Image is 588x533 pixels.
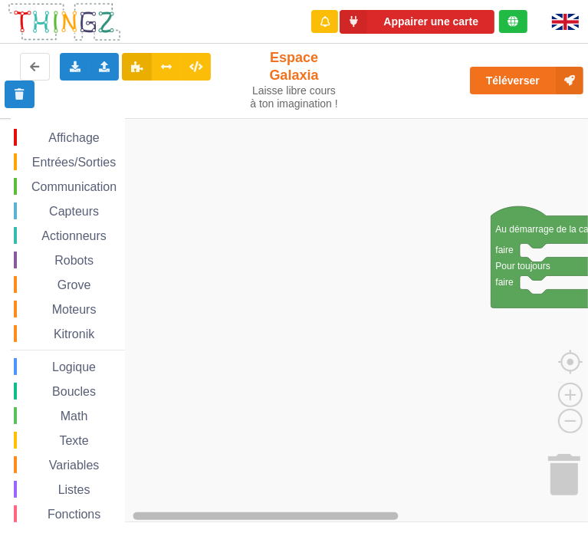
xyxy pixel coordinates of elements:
div: Tu es connecté au serveur de création de Thingz [499,10,527,33]
span: Entrées/Sorties [30,156,118,169]
button: Appairer une carte [340,10,494,34]
span: Affichage [46,131,101,144]
img: thingz_logo.png [7,2,122,42]
span: Logique [50,360,98,373]
span: Boucles [50,385,98,398]
span: Math [58,410,90,423]
div: Laisse libre cours à ton imagination ! [248,84,340,110]
span: Listes [56,483,93,496]
span: Moteurs [50,303,99,316]
text: faire [496,277,514,288]
div: Espace Galaxia [248,49,340,110]
span: Variables [47,459,102,472]
div: Espace de travail de Blocky [11,118,588,522]
span: Texte [57,434,90,447]
text: Pour toujours [496,261,550,271]
span: Kitronik [51,327,97,341]
span: Actionneurs [39,229,109,242]
span: Robots [52,254,96,267]
text: faire [496,245,514,255]
button: Téléverser [470,67,583,94]
span: Capteurs [47,205,101,218]
span: Communication [29,180,119,193]
span: Grove [55,278,94,291]
span: Fonctions [45,508,103,521]
img: gb.png [552,14,579,30]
